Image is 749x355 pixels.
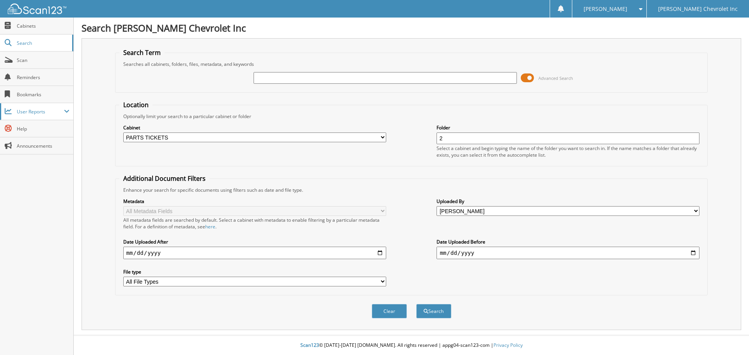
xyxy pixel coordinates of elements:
span: Bookmarks [17,91,69,98]
legend: Additional Document Filters [119,174,209,183]
input: start [123,247,386,259]
label: Cabinet [123,124,386,131]
div: Searches all cabinets, folders, files, metadata, and keywords [119,61,704,67]
legend: Location [119,101,153,109]
span: Help [17,125,69,132]
label: Date Uploaded Before [437,238,699,245]
h1: Search [PERSON_NAME] Chevrolet Inc [82,21,741,34]
span: Advanced Search [538,75,573,81]
input: end [437,247,699,259]
span: Cabinets [17,23,69,29]
div: All metadata fields are searched by default. Select a cabinet with metadata to enable filtering b... [123,217,386,230]
span: Announcements [17,143,69,149]
span: Search [17,40,68,46]
div: Optionally limit your search to a particular cabinet or folder [119,113,704,120]
label: Uploaded By [437,198,699,205]
label: Date Uploaded After [123,238,386,245]
label: Folder [437,124,699,131]
img: scan123-logo-white.svg [8,4,66,14]
a: Privacy Policy [493,342,523,348]
button: Clear [372,304,407,318]
legend: Search Term [119,48,165,57]
iframe: Chat Widget [710,318,749,355]
span: User Reports [17,108,64,115]
div: © [DATE]-[DATE] [DOMAIN_NAME]. All rights reserved | appg04-scan123-com | [74,336,749,355]
span: [PERSON_NAME] Chevrolet Inc [658,7,738,11]
label: File type [123,268,386,275]
span: Scan [17,57,69,64]
button: Search [416,304,451,318]
span: Scan123 [300,342,319,348]
div: Select a cabinet and begin typing the name of the folder you want to search in. If the name match... [437,145,699,158]
label: Metadata [123,198,386,205]
span: [PERSON_NAME] [584,7,627,11]
div: Enhance your search for specific documents using filters such as date and file type. [119,187,704,193]
span: Reminders [17,74,69,81]
a: here [205,223,215,230]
